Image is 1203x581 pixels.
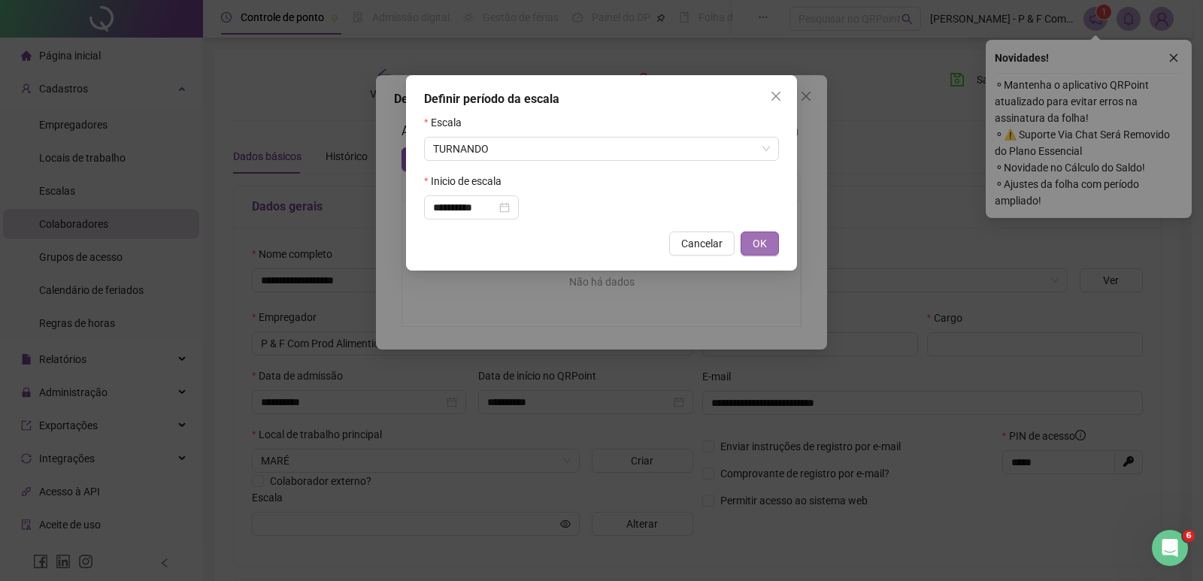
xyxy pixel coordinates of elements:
[770,90,782,102] span: close
[741,231,779,256] button: OK
[669,231,735,256] button: Cancelar
[681,235,723,252] span: Cancelar
[753,235,767,252] span: OK
[764,84,788,108] button: Close
[424,90,779,108] div: Definir período da escala
[1183,530,1195,542] span: 6
[424,114,471,131] label: Escala
[424,173,511,189] label: Inicio de escala
[1152,530,1188,566] iframe: Intercom live chat
[433,138,770,160] span: TURNANDO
